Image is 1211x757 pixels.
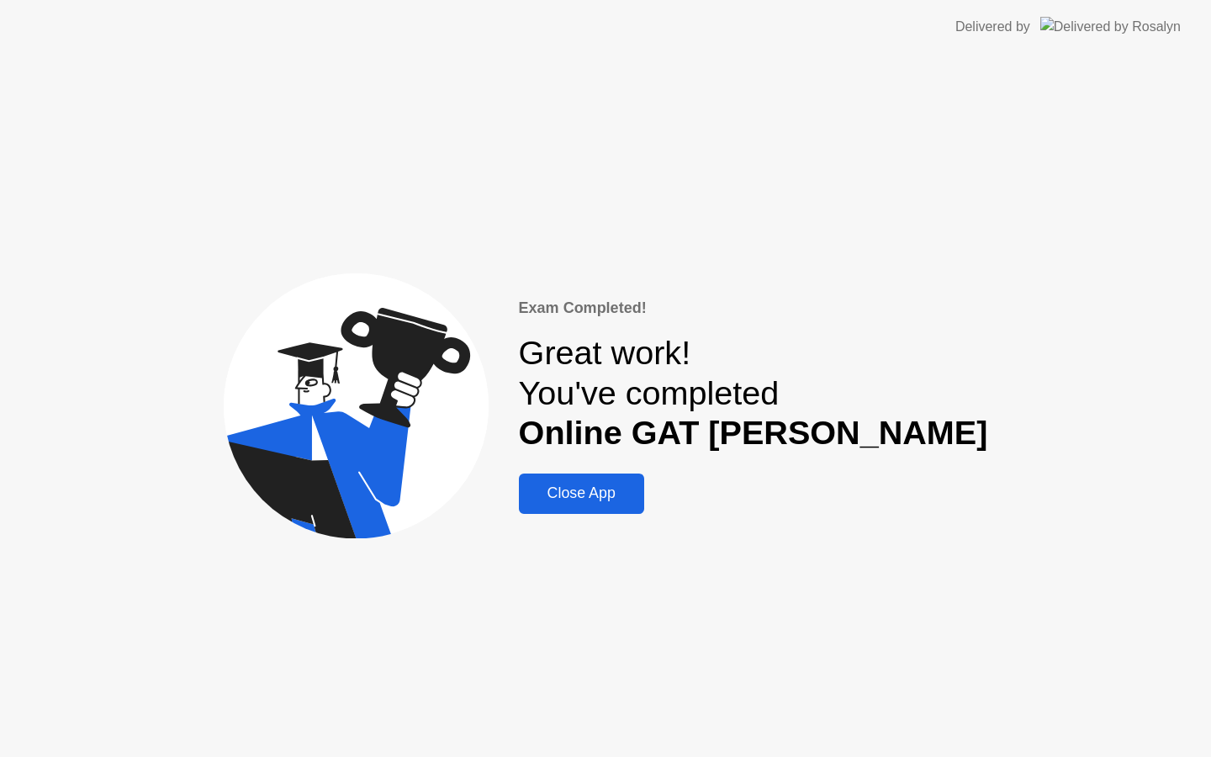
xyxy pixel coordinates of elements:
[519,414,988,451] b: Online GAT [PERSON_NAME]
[519,474,644,514] button: Close App
[519,333,988,453] div: Great work! You've completed
[1040,17,1181,36] img: Delivered by Rosalyn
[524,484,639,502] div: Close App
[519,297,988,320] div: Exam Completed!
[955,17,1030,37] div: Delivered by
